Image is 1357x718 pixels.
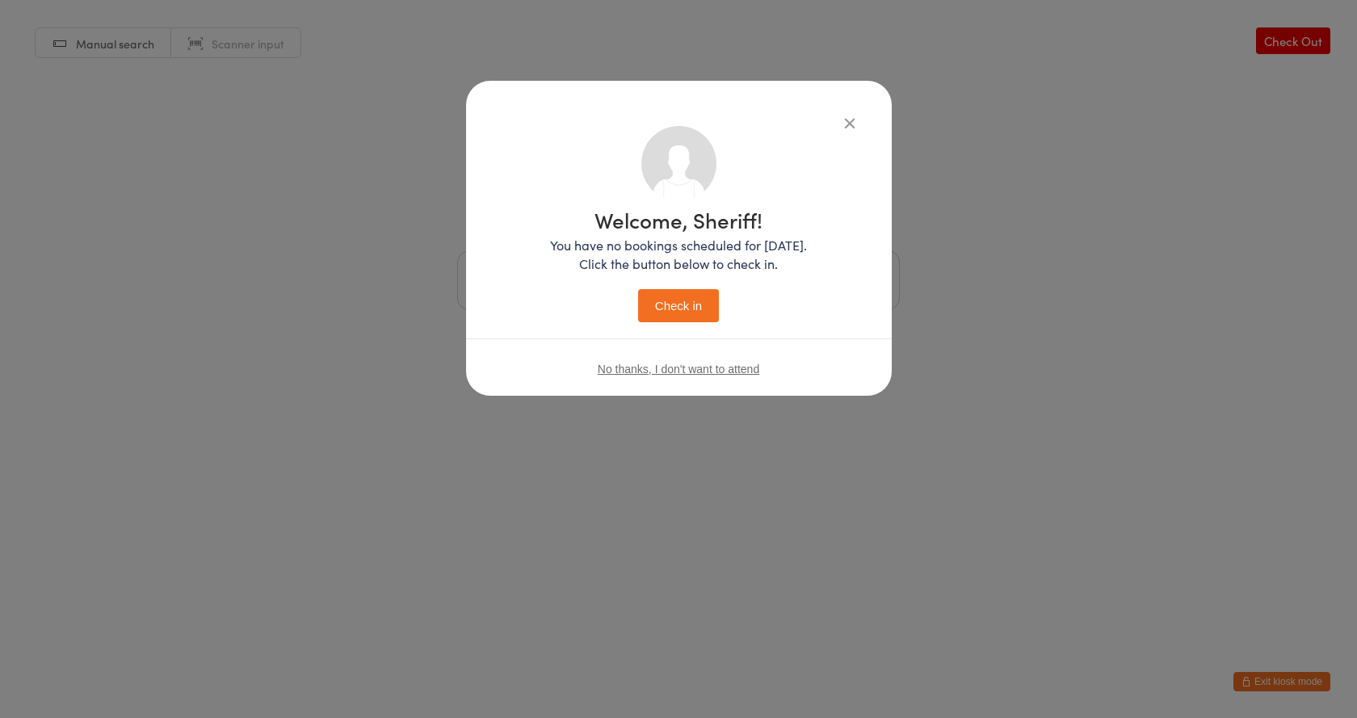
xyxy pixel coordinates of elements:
button: Check in [638,289,719,322]
h1: Welcome, Sheriff! [550,209,807,230]
button: No thanks, I don't want to attend [598,363,759,376]
p: You have no bookings scheduled for [DATE]. Click the button below to check in. [550,236,807,273]
img: no_photo.png [641,126,716,201]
